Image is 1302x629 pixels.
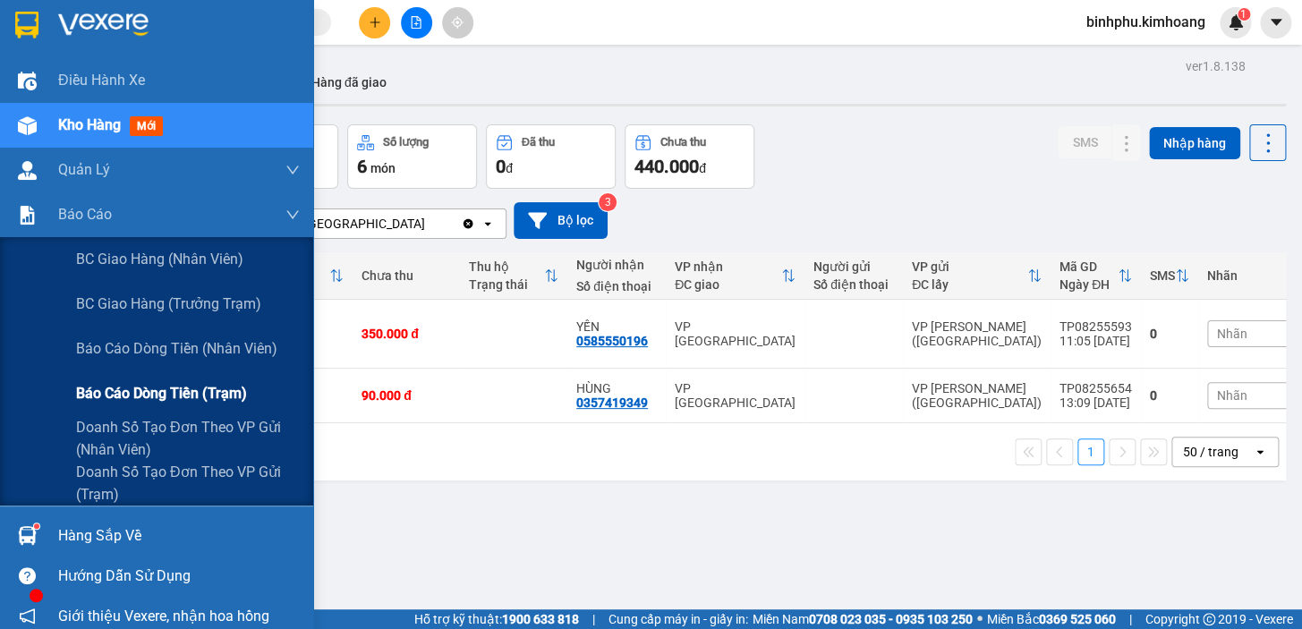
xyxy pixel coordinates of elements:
input: Selected VP Bình Phú. [427,215,429,233]
img: warehouse-icon [18,116,37,135]
div: Số lượng [383,136,429,149]
span: aim [451,16,464,29]
div: VP gửi [912,259,1027,274]
span: Hỗ trợ kỹ thuật: [414,609,579,629]
div: Hướng dẫn sử dụng [58,563,300,590]
span: Cung cấp máy in - giấy in: [608,609,748,629]
button: Đã thu0đ [486,124,616,189]
div: TP08255654 [1059,381,1132,395]
span: Báo cáo [58,203,112,225]
div: Hàng sắp về [58,523,300,549]
strong: 0369 525 060 [1039,612,1116,626]
span: | [1129,609,1132,629]
div: 50 / trang [1183,443,1238,461]
div: Đã thu [522,136,555,149]
span: caret-down [1268,14,1284,30]
span: down [285,163,300,177]
div: ver 1.8.138 [1186,56,1246,76]
span: Báo cáo dòng tiền (trạm) [76,382,247,404]
button: SMS [1058,126,1111,158]
img: warehouse-icon [18,72,37,90]
p: GỬI: [7,35,261,69]
span: đ [506,161,513,175]
span: plus [369,16,381,29]
span: GIAO: [7,116,123,133]
svg: Clear value [461,217,475,231]
div: 0585550196 [576,334,648,348]
span: Miền Bắc [987,609,1116,629]
span: BC giao hàng (trưởng trạm) [76,293,261,315]
img: solution-icon [18,206,37,225]
span: 1 [1240,8,1247,21]
button: Chưa thu440.000đ [625,124,754,189]
span: binhphu.kimhoang [1072,11,1220,33]
span: ⚪️ [977,616,983,623]
img: logo-vxr [15,12,38,38]
div: Ngày ĐH [1059,277,1118,292]
button: aim [442,7,473,38]
th: Toggle SortBy [460,252,567,300]
button: Bộ lọc [514,202,608,239]
span: Nhãn [1217,327,1247,341]
button: Hàng đã giao [297,61,401,104]
span: Doanh số tạo đơn theo VP gửi (trạm) [76,461,300,506]
span: món [370,161,396,175]
span: Báo cáo dòng tiền (nhân viên) [76,337,277,360]
div: YẾN [576,319,657,334]
div: Nhãn [1207,268,1297,283]
div: HÙNG [576,381,657,395]
strong: 1900 633 818 [502,612,579,626]
span: down [285,208,300,222]
div: Số điện thoại [813,277,894,292]
button: plus [359,7,390,38]
div: Chưa thu [660,136,706,149]
th: Toggle SortBy [666,252,804,300]
div: 13:09 [DATE] [1059,395,1132,410]
span: 440.000 [634,156,699,177]
div: VP nhận [675,259,781,274]
sup: 3 [599,193,617,211]
button: 1 [1077,438,1104,465]
span: đ [699,161,706,175]
div: Trạng thái [469,277,544,292]
button: Nhập hàng [1149,127,1240,159]
div: 90.000 đ [362,388,451,403]
svg: open [1253,445,1267,459]
div: Chưa thu [362,268,451,283]
span: 0 [496,156,506,177]
button: file-add [401,7,432,38]
div: VP [PERSON_NAME] ([GEOGRAPHIC_DATA]) [912,319,1042,348]
span: Miền Nam [753,609,973,629]
div: ĐC lấy [912,277,1027,292]
div: 0357419349 [576,395,648,410]
th: Toggle SortBy [1141,252,1198,300]
span: Kho hàng [58,116,121,133]
strong: BIÊN NHẬN GỬI HÀNG [60,10,208,27]
th: Toggle SortBy [903,252,1051,300]
div: SMS [1150,268,1175,283]
p: NHẬN: [7,77,261,94]
span: Giới thiệu Vexere, nhận hoa hồng [58,605,269,627]
span: mới [130,116,163,136]
span: notification [19,608,36,625]
svg: open [481,217,495,231]
div: 0 [1150,388,1189,403]
span: 0368103315 - [7,97,138,114]
div: 0 [1150,327,1189,341]
button: Số lượng6món [347,124,477,189]
span: VP Càng Long [50,77,140,94]
div: Thu hộ [469,259,544,274]
span: Điều hành xe [58,69,145,91]
div: VP [GEOGRAPHIC_DATA] [675,319,796,348]
div: Người nhận [576,258,657,272]
div: Mã GD [1059,259,1118,274]
div: VP [GEOGRAPHIC_DATA] [285,215,425,233]
div: 350.000 đ [362,327,451,341]
span: Quản Lý [58,158,110,181]
th: Toggle SortBy [1051,252,1141,300]
button: caret-down [1260,7,1291,38]
span: | [592,609,595,629]
div: Số điện thoại [576,279,657,293]
span: file-add [410,16,422,29]
div: VP [GEOGRAPHIC_DATA] [675,381,796,410]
